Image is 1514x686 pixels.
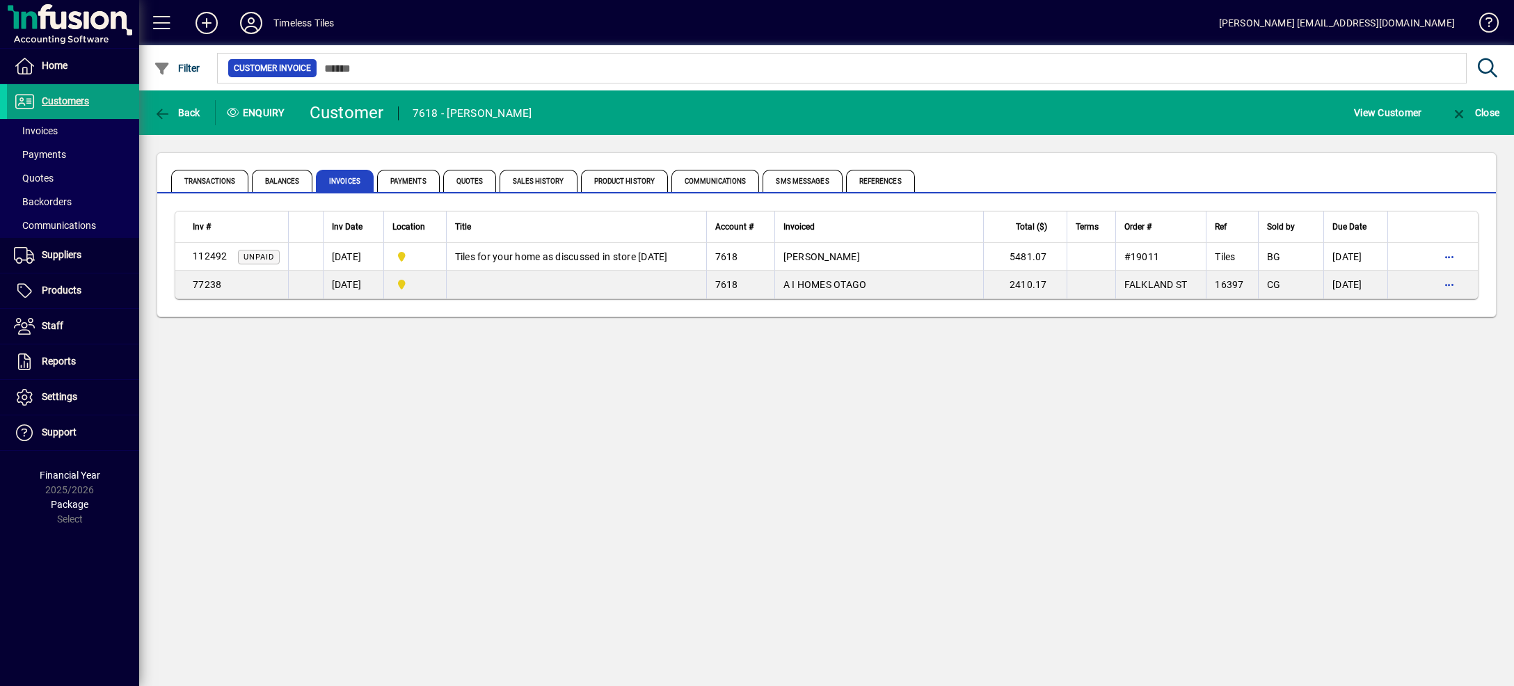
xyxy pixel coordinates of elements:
button: Add [184,10,229,35]
button: More options [1438,246,1460,268]
button: More options [1438,273,1460,296]
div: Customer [310,102,384,124]
div: Enquiry [216,102,299,124]
span: Inv # [193,219,211,234]
span: Account # [715,219,754,234]
a: Backorders [7,190,139,214]
span: References [846,170,915,192]
span: Package [51,499,88,510]
span: Title [455,219,471,234]
span: A I HOMES OTAGO [783,279,867,290]
div: Timeless Tiles [273,12,334,34]
span: [PERSON_NAME] [783,251,860,262]
span: Products [42,285,81,296]
button: Close [1447,100,1503,125]
div: Account # [715,219,766,234]
td: [DATE] [1323,243,1387,271]
a: Support [7,415,139,450]
div: Total ($) [992,219,1060,234]
span: Inv Date [332,219,362,234]
span: Staff [42,320,63,331]
div: Ref [1215,219,1250,234]
span: 16397 [1215,279,1243,290]
app-page-header-button: Back [139,100,216,125]
a: Payments [7,143,139,166]
span: Quotes [443,170,497,192]
td: 2410.17 [983,271,1067,298]
span: Terms [1076,219,1099,234]
span: Payments [377,170,440,192]
span: Transactions [171,170,248,192]
span: Communications [14,220,96,231]
button: Filter [150,56,204,81]
span: Reports [42,356,76,367]
a: Knowledge Base [1469,3,1497,48]
span: BG [1267,251,1281,262]
span: Support [42,426,77,438]
span: Dunedin [392,277,438,292]
a: Products [7,273,139,308]
td: [DATE] [323,243,383,271]
span: Due Date [1332,219,1366,234]
span: 7618 [715,279,738,290]
span: Back [154,107,200,118]
a: Communications [7,214,139,237]
app-page-header-button: Close enquiry [1436,100,1514,125]
span: Tiles for your home as discussed in store [DATE] [455,251,668,262]
span: Filter [154,63,200,74]
a: Invoices [7,119,139,143]
span: Order # [1124,219,1152,234]
span: Suppliers [42,249,81,260]
span: Customer Invoice [234,61,311,75]
span: 112492 [193,250,228,262]
a: Quotes [7,166,139,190]
span: Ref [1215,219,1227,234]
button: Back [150,100,204,125]
span: Location [392,219,425,234]
span: 7618 [715,251,738,262]
a: Home [7,49,139,83]
span: Home [42,60,67,71]
a: Settings [7,380,139,415]
td: [DATE] [1323,271,1387,298]
span: Financial Year [40,470,100,481]
span: Sales History [500,170,577,192]
span: Payments [14,149,66,160]
span: Settings [42,391,77,402]
span: Customers [42,95,89,106]
div: Sold by [1267,219,1315,234]
span: Total ($) [1016,219,1047,234]
button: Profile [229,10,273,35]
span: Close [1451,107,1499,118]
a: Staff [7,309,139,344]
div: Due Date [1332,219,1379,234]
span: Communications [671,170,759,192]
span: Quotes [14,173,54,184]
div: Order # [1124,219,1198,234]
td: 5481.07 [983,243,1067,271]
span: FALKLAND ST [1124,279,1188,290]
span: #19011 [1124,251,1160,262]
div: [PERSON_NAME] [EMAIL_ADDRESS][DOMAIN_NAME] [1219,12,1455,34]
span: Product History [581,170,669,192]
span: Invoiced [783,219,815,234]
div: Invoiced [783,219,975,234]
span: Balances [252,170,312,192]
a: Suppliers [7,238,139,273]
div: 7618 - [PERSON_NAME] [413,102,532,125]
span: Invoices [316,170,374,192]
div: Inv # [193,219,280,234]
span: CG [1267,279,1281,290]
div: Title [455,219,698,234]
span: 77238 [193,279,221,290]
span: SMS Messages [763,170,842,192]
span: View Customer [1354,102,1421,124]
button: View Customer [1350,100,1425,125]
td: [DATE] [323,271,383,298]
span: Unpaid [244,253,274,262]
div: Location [392,219,438,234]
span: Backorders [14,196,72,207]
div: Inv Date [332,219,375,234]
span: Invoices [14,125,58,136]
a: Reports [7,344,139,379]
